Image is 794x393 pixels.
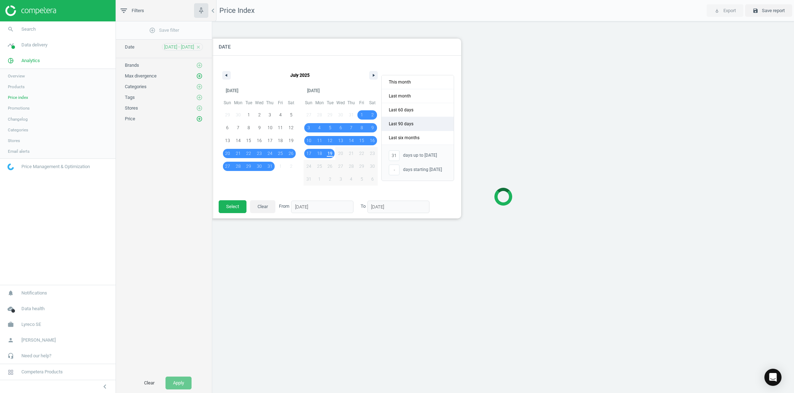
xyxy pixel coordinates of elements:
[196,84,203,90] i: add_circle_outline
[125,84,147,89] span: Categories
[196,73,203,79] i: add_circle_outline
[212,39,461,55] h4: Date
[21,42,47,48] span: Data delivery
[8,105,30,111] span: Promotions
[119,6,128,15] i: filter_list
[8,73,25,79] span: Overview
[196,105,203,112] button: add_circle_outline
[166,377,192,389] button: Apply
[8,84,25,90] span: Products
[764,369,782,386] div: Open Intercom Messenger
[4,333,17,347] i: person
[196,105,203,111] i: add_circle_outline
[21,57,40,64] span: Analytics
[164,44,194,50] span: [DATE] - [DATE]
[21,369,63,375] span: Competera Products
[8,127,28,133] span: Categories
[132,7,144,14] span: Filters
[4,22,17,36] i: search
[21,306,45,312] span: Data health
[8,116,28,122] span: Changelog
[21,337,56,343] span: [PERSON_NAME]
[21,321,41,328] span: Lyreco SE
[7,163,14,170] img: wGWNvw8QSZomAAAAABJRU5ErkJggg==
[125,73,157,79] span: Max divergence
[196,94,203,101] i: add_circle_outline
[125,62,139,68] span: Brands
[4,349,17,363] i: headset_mic
[196,116,203,122] i: add_circle_outline
[125,105,138,111] span: Stores
[196,62,203,69] i: add_circle_outline
[196,45,201,50] i: close
[21,26,36,32] span: Search
[8,148,30,154] span: Email alerts
[137,377,162,389] button: Clear
[21,353,51,359] span: Need our help?
[125,95,135,100] span: Tags
[4,302,17,316] i: cloud_done
[8,138,20,143] span: Stores
[21,163,90,170] span: Price Management & Optimization
[5,5,56,16] img: ajHJNr6hYgQAAAAASUVORK5CYII=
[149,27,156,34] i: add_circle_outline
[4,318,17,331] i: work
[4,286,17,300] i: notifications
[196,72,203,80] button: add_circle_outline
[209,6,217,15] i: chevron_left
[96,382,114,391] button: chevron_left
[8,95,28,100] span: Price index
[125,116,135,121] span: Price
[21,290,47,296] span: Notifications
[196,62,203,69] button: add_circle_outline
[196,115,203,122] button: add_circle_outline
[101,382,109,391] i: chevron_left
[116,23,212,37] button: add_circle_outlineSave filter
[125,44,134,50] span: Date
[149,27,179,34] span: Save filter
[4,54,17,67] i: pie_chart_outlined
[4,38,17,52] i: timeline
